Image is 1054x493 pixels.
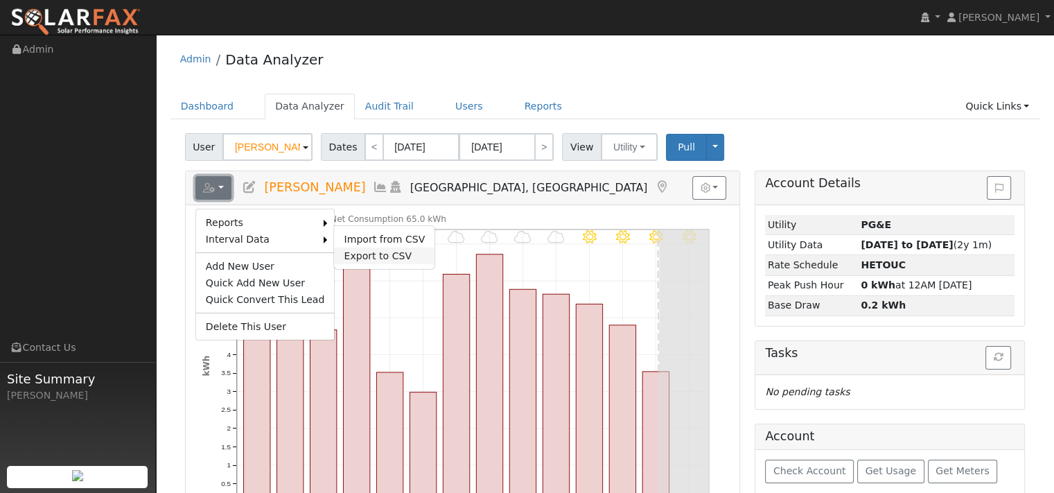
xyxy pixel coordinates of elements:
a: Data Analyzer [265,94,355,119]
a: Export to CSV [334,248,434,264]
a: > [534,133,554,161]
i: 8/14 - MostlyCloudy [547,230,565,244]
i: 8/13 - MostlyCloudy [514,230,532,244]
text: kWh [202,356,211,377]
td: at 12AM [DATE] [859,275,1015,295]
text: Net Consumption 65.0 kWh [331,214,446,224]
a: Import from CSV [334,231,434,248]
span: (2y 1m) [861,239,992,250]
a: Dashboard [170,94,245,119]
button: Pull [666,134,707,161]
text: 3.5 [221,369,231,377]
span: Get Meters [936,465,990,476]
a: Reports [196,214,324,231]
strong: [DATE] to [DATE] [861,239,953,250]
button: Get Usage [857,460,924,483]
a: Quick Links [955,94,1039,119]
td: Base Draw [765,295,858,315]
span: [GEOGRAPHIC_DATA], [GEOGRAPHIC_DATA] [410,181,648,194]
a: Interval Data [196,231,324,248]
td: Rate Schedule [765,255,858,275]
text: 1 [227,461,231,469]
a: Audit Trail [355,94,424,119]
span: View [562,133,601,161]
img: SolarFax [10,8,141,37]
button: Check Account [765,460,854,483]
a: Data Analyzer [225,51,323,68]
text: 1.5 [221,443,231,451]
span: Check Account [773,465,846,476]
span: Site Summary [7,370,148,388]
div: [PERSON_NAME] [7,388,148,403]
td: Peak Push Hour [765,275,858,295]
button: Refresh [985,346,1011,370]
a: Quick Add New User [196,275,335,291]
a: Admin [180,53,211,64]
a: Login As (last Never) [388,180,403,194]
text: 2 [227,424,231,432]
input: Select a User [222,133,313,161]
i: No pending tasks [765,386,850,397]
span: Pull [678,141,695,153]
a: Quick Convert This Lead [196,291,335,308]
strong: 0.2 kWh [861,300,906,311]
button: Utility [601,133,658,161]
button: Issue History [987,176,1011,200]
a: Edit User (35781) [242,180,257,194]
span: [PERSON_NAME] [264,180,365,194]
a: Multi-Series Graph [373,180,388,194]
i: 8/11 - MostlyCloudy [448,230,465,244]
a: Users [445,94,493,119]
h5: Account Details [765,176,1015,191]
td: Utility Data [765,235,858,255]
a: Delete This User [196,318,335,335]
td: Utility [765,215,858,235]
h5: Account [765,429,814,443]
a: Map [654,180,669,194]
text: 2.5 [221,406,231,414]
strong: V [861,259,906,270]
i: 8/16 - Clear [615,230,629,244]
img: retrieve [72,470,83,481]
a: < [364,133,384,161]
i: 8/17 - Clear [649,230,662,244]
i: 8/15 - Clear [582,230,596,244]
h5: Tasks [765,346,1015,361]
i: 8/12 - MostlyCloudy [481,230,498,244]
text: 0.5 [221,480,231,487]
a: Add New User [196,258,335,275]
span: Get Usage [866,465,916,476]
button: Get Meters [928,460,998,483]
a: Reports [514,94,572,119]
text: 4 [227,351,231,358]
span: Dates [321,133,365,161]
strong: 0 kWh [861,279,895,291]
span: User [185,133,223,161]
text: 3 [227,388,231,395]
strong: ID: 17195363, authorized: 08/19/25 [861,219,891,230]
span: [PERSON_NAME] [958,12,1039,23]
